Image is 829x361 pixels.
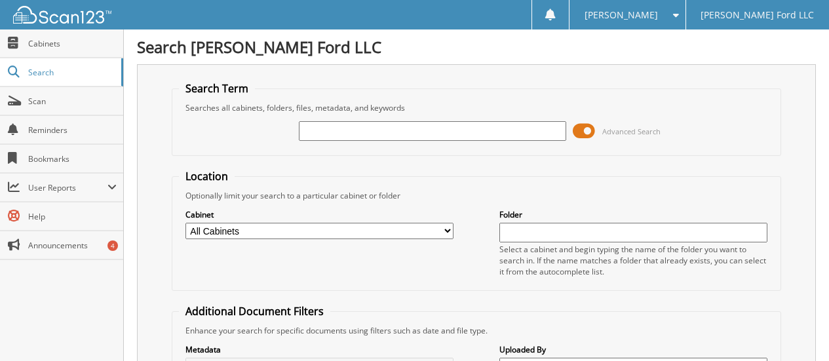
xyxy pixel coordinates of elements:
span: Cabinets [28,38,117,49]
label: Folder [499,209,767,220]
span: Help [28,211,117,222]
span: [PERSON_NAME] Ford LLC [701,11,814,19]
span: Scan [28,96,117,107]
h1: Search [PERSON_NAME] Ford LLC [137,36,816,58]
span: Announcements [28,240,117,251]
span: Search [28,67,115,78]
div: Searches all cabinets, folders, files, metadata, and keywords [179,102,774,113]
legend: Location [179,169,235,183]
div: Select a cabinet and begin typing the name of the folder you want to search in. If the name match... [499,244,767,277]
div: Enhance your search for specific documents using filters such as date and file type. [179,325,774,336]
img: scan123-logo-white.svg [13,6,111,24]
label: Cabinet [185,209,453,220]
label: Metadata [185,344,453,355]
span: Bookmarks [28,153,117,164]
legend: Search Term [179,81,255,96]
div: 4 [107,240,118,251]
legend: Additional Document Filters [179,304,330,318]
span: Reminders [28,124,117,136]
div: Optionally limit your search to a particular cabinet or folder [179,190,774,201]
label: Uploaded By [499,344,767,355]
span: Advanced Search [602,126,661,136]
span: User Reports [28,182,107,193]
span: [PERSON_NAME] [585,11,658,19]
